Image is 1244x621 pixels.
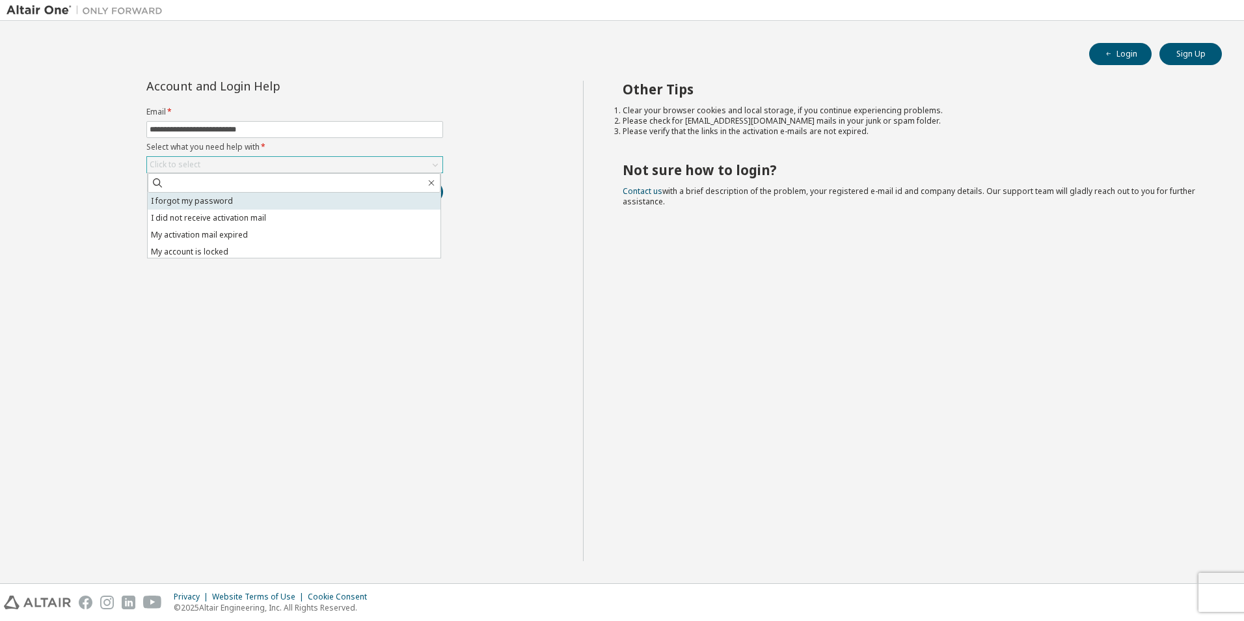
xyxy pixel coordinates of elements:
[623,186,1195,207] span: with a brief description of the problem, your registered e-mail id and company details. Our suppo...
[148,193,440,210] li: I forgot my password
[122,596,135,609] img: linkedin.svg
[150,159,200,170] div: Click to select
[174,592,212,602] div: Privacy
[623,116,1199,126] li: Please check for [EMAIL_ADDRESS][DOMAIN_NAME] mails in your junk or spam folder.
[147,157,442,172] div: Click to select
[146,81,384,91] div: Account and Login Help
[146,142,443,152] label: Select what you need help with
[146,107,443,117] label: Email
[1089,43,1152,65] button: Login
[623,105,1199,116] li: Clear your browser cookies and local storage, if you continue experiencing problems.
[4,596,71,609] img: altair_logo.svg
[1159,43,1222,65] button: Sign Up
[7,4,169,17] img: Altair One
[143,596,162,609] img: youtube.svg
[174,602,375,613] p: © 2025 Altair Engineering, Inc. All Rights Reserved.
[100,596,114,609] img: instagram.svg
[623,81,1199,98] h2: Other Tips
[623,161,1199,178] h2: Not sure how to login?
[623,186,662,197] a: Contact us
[623,126,1199,137] li: Please verify that the links in the activation e-mails are not expired.
[308,592,375,602] div: Cookie Consent
[212,592,308,602] div: Website Terms of Use
[79,596,92,609] img: facebook.svg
